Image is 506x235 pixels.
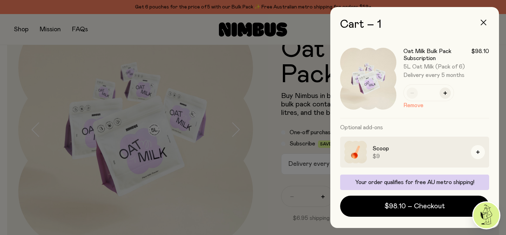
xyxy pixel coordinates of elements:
button: $98.10 – Checkout [340,196,489,217]
span: $98.10 – Checkout [384,201,445,211]
h2: Cart – 1 [340,18,489,31]
h3: Optional add-ons [340,118,489,137]
span: 5L Oat Milk (Pack of 6) [403,64,465,70]
span: $9 [372,153,465,160]
button: Remove [403,101,423,110]
h3: Oat Milk Bulk Pack Subscription [403,48,471,62]
span: $98.10 [471,48,489,62]
img: agent [473,202,499,228]
p: Your order qualifies for free AU metro shipping! [344,179,485,186]
h3: Scoop [372,144,465,153]
span: Delivery every 5 months [403,72,489,79]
